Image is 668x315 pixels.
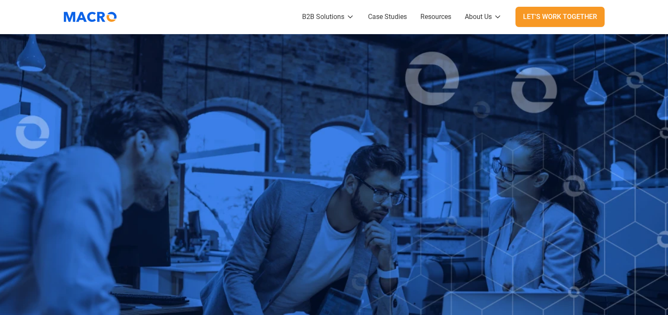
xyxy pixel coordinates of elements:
[302,12,344,22] div: B2B Solutions
[64,6,123,27] a: home
[515,7,605,27] a: Let's Work Together
[465,12,492,22] div: About Us
[523,12,597,22] div: Let's Work Together
[60,6,121,27] img: Macromator Logo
